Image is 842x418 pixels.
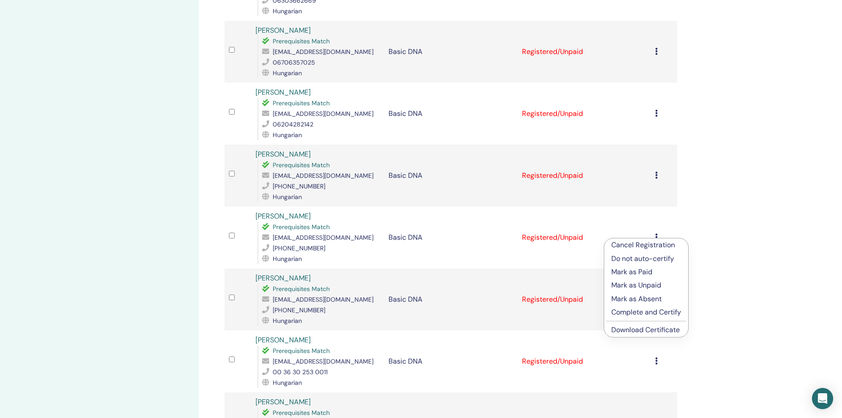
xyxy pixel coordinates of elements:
[812,388,833,409] div: Open Intercom Messenger
[273,347,330,355] span: Prerequisites Match
[384,268,517,330] td: Basic DNA
[273,99,330,107] span: Prerequisites Match
[611,240,681,250] p: Cancel Registration
[273,244,325,252] span: [PHONE_NUMBER]
[273,223,330,231] span: Prerequisites Match
[273,255,302,263] span: Hungarian
[273,69,302,77] span: Hungarian
[611,267,681,277] p: Mark as Paid
[255,335,311,345] a: [PERSON_NAME]
[273,234,373,242] span: [EMAIL_ADDRESS][DOMAIN_NAME]
[273,131,302,139] span: Hungarian
[273,193,302,201] span: Hungarian
[384,330,517,392] td: Basic DNA
[255,211,311,221] a: [PERSON_NAME]
[273,317,302,325] span: Hungarian
[611,280,681,291] p: Mark as Unpaid
[273,161,330,169] span: Prerequisites Match
[273,285,330,293] span: Prerequisites Match
[273,368,328,376] span: 00 36 30 253 0011
[273,37,330,45] span: Prerequisites Match
[384,145,517,207] td: Basic DNA
[611,253,681,264] p: Do not auto-certify
[273,120,313,128] span: 06204282142
[611,294,681,304] p: Mark as Absent
[384,207,517,268] td: Basic DNA
[611,307,681,318] p: Complete and Certify
[384,83,517,145] td: Basic DNA
[273,7,302,15] span: Hungarian
[273,182,325,190] span: [PHONE_NUMBER]
[273,409,330,417] span: Prerequisites Match
[255,397,311,406] a: [PERSON_NAME]
[273,306,325,314] span: [PHONE_NUMBER]
[255,26,311,35] a: [PERSON_NAME]
[273,379,302,387] span: Hungarian
[273,295,373,303] span: [EMAIL_ADDRESS][DOMAIN_NAME]
[273,172,373,180] span: [EMAIL_ADDRESS][DOMAIN_NAME]
[273,110,373,118] span: [EMAIL_ADDRESS][DOMAIN_NAME]
[255,273,311,283] a: [PERSON_NAME]
[384,21,517,83] td: Basic DNA
[611,325,680,334] a: Download Certificate
[255,150,311,159] a: [PERSON_NAME]
[273,357,373,365] span: [EMAIL_ADDRESS][DOMAIN_NAME]
[273,48,373,56] span: [EMAIL_ADDRESS][DOMAIN_NAME]
[255,88,311,97] a: [PERSON_NAME]
[273,58,315,66] span: 06706357025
